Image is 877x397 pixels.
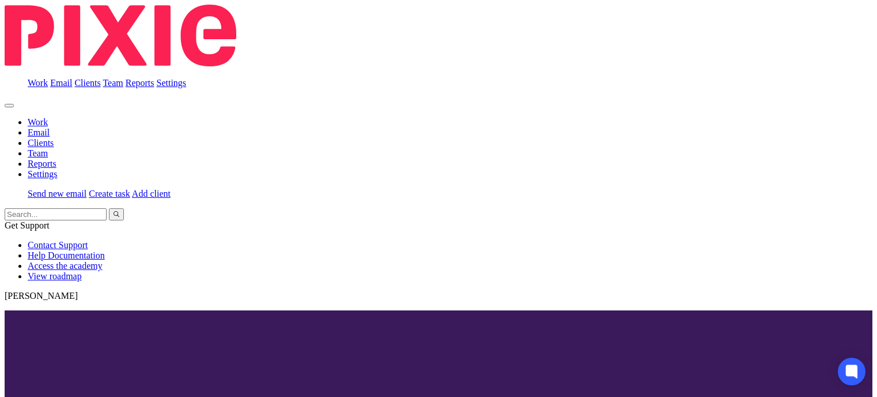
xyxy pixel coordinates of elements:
a: Settings [157,78,187,88]
a: Email [28,128,50,137]
span: Get Support [5,220,50,230]
input: Search [5,208,107,220]
a: Clients [28,138,54,148]
a: Email [50,78,72,88]
a: Access the academy [28,261,103,271]
button: Search [109,208,124,220]
img: Pixie [5,5,236,66]
a: Work [28,78,48,88]
a: Reports [28,159,56,168]
a: Send new email [28,189,86,198]
a: Create task [89,189,130,198]
a: Contact Support [28,240,88,250]
a: Help Documentation [28,250,105,260]
a: Team [28,148,48,158]
a: Team [103,78,123,88]
p: [PERSON_NAME] [5,291,872,301]
a: Clients [74,78,100,88]
a: Reports [126,78,154,88]
a: Work [28,117,48,127]
a: Settings [28,169,58,179]
a: View roadmap [28,271,82,281]
a: Add client [132,189,171,198]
